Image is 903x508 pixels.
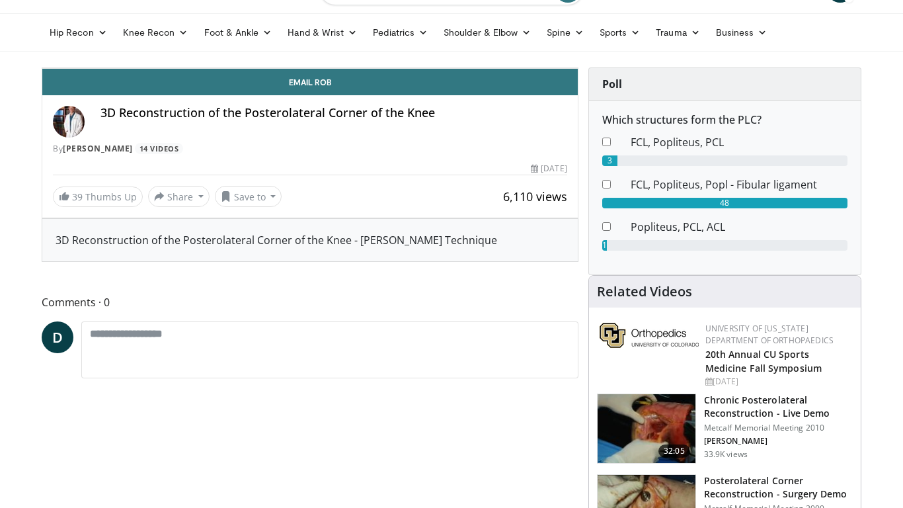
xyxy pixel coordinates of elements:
[196,19,280,46] a: Foot & Ankle
[708,19,775,46] a: Business
[705,323,834,346] a: University of [US_STATE] Department of Orthopaedics
[648,19,708,46] a: Trauma
[100,106,567,120] h4: 3D Reconstruction of the Posterolateral Corner of the Knee
[539,19,591,46] a: Spine
[42,69,578,95] a: Email Rob
[658,444,690,458] span: 32:05
[602,77,622,91] strong: Poll
[53,143,567,155] div: By
[531,163,567,175] div: [DATE]
[602,114,847,126] h6: Which structures form the PLC?
[705,376,850,388] div: [DATE]
[704,436,853,446] p: [PERSON_NAME]
[148,186,210,207] button: Share
[42,294,578,311] span: Comments 0
[42,321,73,353] a: D
[42,19,115,46] a: Hip Recon
[592,19,648,46] a: Sports
[602,155,617,166] div: 3
[705,348,822,374] a: 20th Annual CU Sports Medicine Fall Symposium
[602,240,608,251] div: 1
[115,19,196,46] a: Knee Recon
[602,198,847,208] div: 48
[135,143,183,154] a: 14 Videos
[42,68,578,69] video-js: Video Player
[63,143,133,154] a: [PERSON_NAME]
[621,219,857,235] dd: Popliteus, PCL, ACL
[704,449,748,460] p: 33.9K views
[53,187,143,207] a: 39 Thumbs Up
[56,232,565,248] div: 3D Reconstruction of the Posterolateral Corner of the Knee - [PERSON_NAME] Technique
[621,134,857,150] dd: FCL, Popliteus, PCL
[503,189,567,204] span: 6,110 views
[621,177,857,192] dd: FCL, Popliteus, Popl - Fibular ligament
[365,19,436,46] a: Pediatrics
[597,284,692,300] h4: Related Videos
[704,474,853,501] h3: Posterolateral Corner Reconstruction - Surgery Demo
[597,394,853,464] a: 32:05 Chronic Posterolateral Reconstruction - Live Demo Metcalf Memorial Meeting 2010 [PERSON_NAM...
[215,186,282,207] button: Save to
[53,106,85,138] img: Avatar
[72,190,83,203] span: 39
[280,19,365,46] a: Hand & Wrist
[436,19,539,46] a: Shoulder & Elbow
[704,394,853,420] h3: Chronic Posterolateral Reconstruction - Live Demo
[600,323,699,348] img: 355603a8-37da-49b6-856f-e00d7e9307d3.png.150x105_q85_autocrop_double_scale_upscale_version-0.2.png
[598,394,695,463] img: lap_3.png.150x105_q85_crop-smart_upscale.jpg
[704,423,853,433] p: Metcalf Memorial Meeting 2010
